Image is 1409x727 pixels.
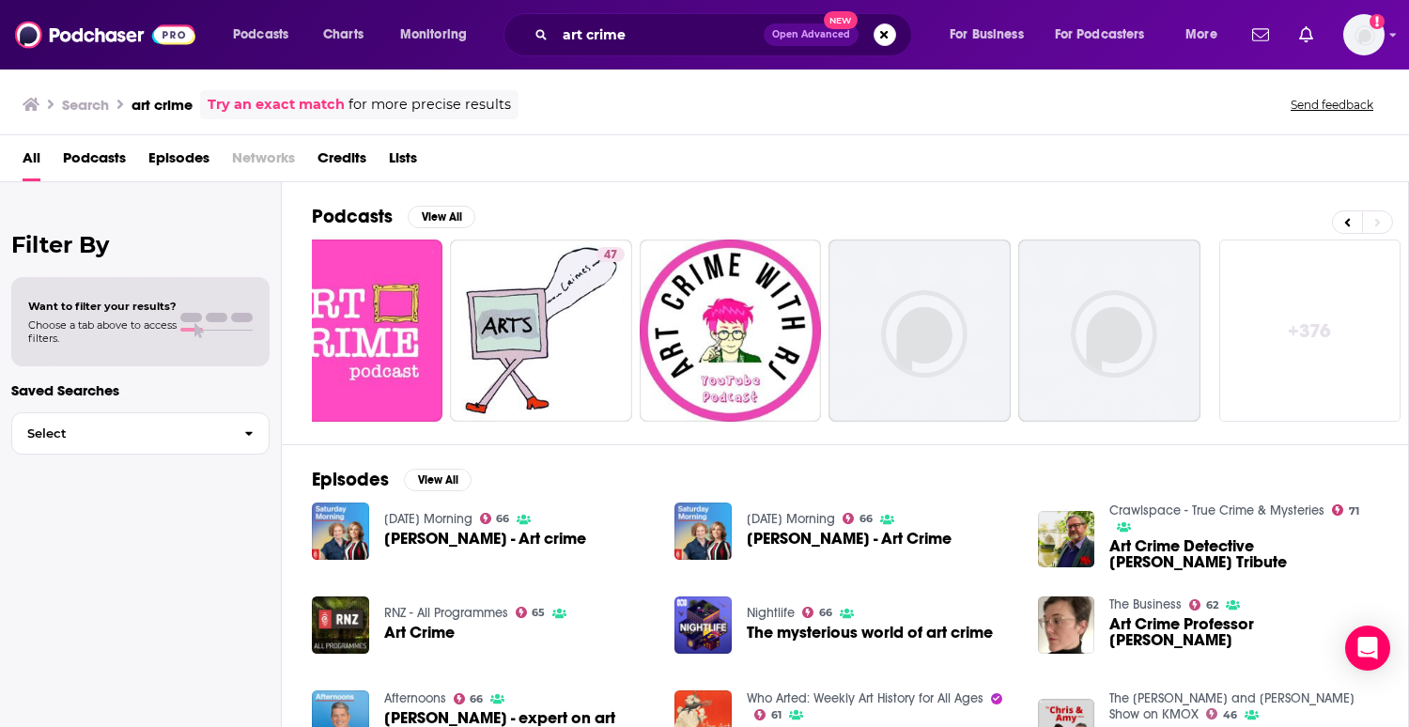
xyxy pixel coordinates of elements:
a: +376 [1219,240,1401,422]
span: Podcasts [233,22,288,48]
a: 65 [516,607,546,618]
span: New [824,11,858,29]
span: 66 [496,515,509,523]
button: open menu [387,20,491,50]
a: Arthur Tompkins - Art crime [312,503,369,560]
img: The mysterious world of art crime [674,596,732,654]
a: 62 [1189,599,1218,611]
span: Art Crime Professor [PERSON_NAME] [1109,616,1378,648]
a: Art Crime Professor Erin Thompson [1038,596,1095,654]
button: open menu [937,20,1047,50]
img: Arthur Tompkins - Art Crime [674,503,732,560]
a: 71 [1332,504,1359,516]
img: Podchaser - Follow, Share and Rate Podcasts [15,17,195,53]
button: Select [11,412,270,455]
h2: Episodes [312,468,389,491]
a: Podcasts [63,143,126,181]
h3: Search [62,96,109,114]
a: Arthur Tompkins - Art crime [384,531,586,547]
span: Monitoring [400,22,467,48]
a: The mysterious world of art crime [747,625,993,641]
span: Open Advanced [772,30,850,39]
a: EpisodesView All [312,468,472,491]
span: 47 [604,246,617,265]
a: Try an exact match [208,94,345,116]
img: Art Crime Detective Charley Hill Tribute [1038,511,1095,568]
span: 46 [1223,711,1237,719]
a: Art Crime [384,625,455,641]
h2: Filter By [11,231,270,258]
span: For Business [950,22,1024,48]
span: Choose a tab above to access filters. [28,318,177,345]
a: Show notifications dropdown [1292,19,1321,51]
span: for more precise results [348,94,511,116]
a: Show notifications dropdown [1245,19,1277,51]
a: PodcastsView All [312,205,475,228]
button: Show profile menu [1343,14,1385,55]
a: 66 [480,513,510,524]
button: View All [404,469,472,491]
a: Nightlife [747,605,795,621]
a: Art Crime Detective Charley Hill Tribute [1109,538,1378,570]
a: The Business [1109,596,1182,612]
input: Search podcasts, credits, & more... [555,20,764,50]
button: open menu [220,20,313,50]
a: 66 [843,513,873,524]
a: RNZ - All Programmes [384,605,508,621]
a: Lists [389,143,417,181]
span: 66 [859,515,873,523]
a: The Chris and Amy Show on KMOX [1109,690,1355,722]
h2: Podcasts [312,205,393,228]
span: 62 [1206,601,1218,610]
a: Saturday Morning [747,511,835,527]
a: 47 [450,240,632,422]
span: 65 [532,609,545,617]
a: 66 [454,693,484,704]
span: For Podcasters [1055,22,1145,48]
span: More [1185,22,1217,48]
span: 61 [771,711,782,719]
a: Arthur Tompkins - Art Crime [747,531,952,547]
button: Open AdvancedNew [764,23,859,46]
svg: Add a profile image [1370,14,1385,29]
a: Crawlspace - True Crime & Mysteries [1109,503,1324,518]
span: [PERSON_NAME] - Art Crime [747,531,952,547]
span: Credits [317,143,366,181]
a: Saturday Morning [384,511,472,527]
span: Select [12,427,229,440]
h3: art crime [132,96,193,114]
span: Logged in as LBPublicity2 [1343,14,1385,55]
span: 66 [470,695,483,704]
button: open menu [1043,20,1172,50]
span: Want to filter your results? [28,300,177,313]
img: Art Crime [312,596,369,654]
p: Saved Searches [11,381,270,399]
a: 66 [802,607,832,618]
a: Art Crime Professor Erin Thompson [1109,616,1378,648]
button: open menu [1172,20,1241,50]
span: 71 [1349,507,1359,516]
a: All [23,143,40,181]
span: Networks [232,143,295,181]
img: User Profile [1343,14,1385,55]
a: Charts [311,20,375,50]
span: 66 [819,609,832,617]
a: 61 [754,709,782,720]
div: Search podcasts, credits, & more... [521,13,930,56]
span: Charts [323,22,364,48]
button: View All [408,206,475,228]
a: Episodes [148,143,209,181]
a: Who Arted: Weekly Art History for All Ages [747,690,983,706]
span: Art Crime Detective [PERSON_NAME] Tribute [1109,538,1378,570]
span: [PERSON_NAME] - Art crime [384,531,586,547]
